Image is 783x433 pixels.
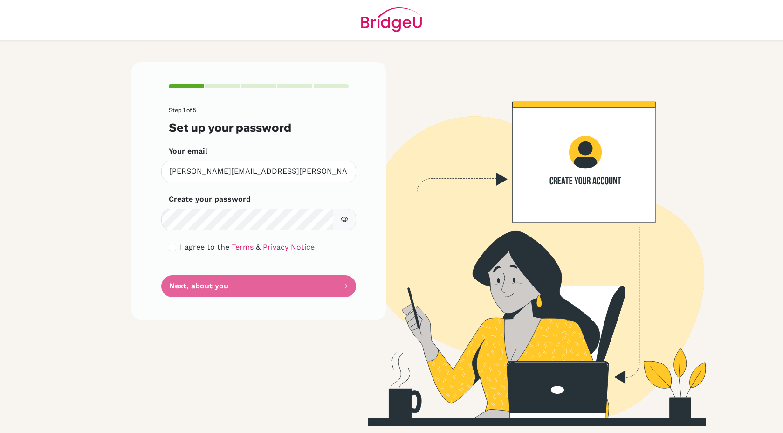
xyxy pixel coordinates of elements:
input: Insert your email* [161,161,356,182]
a: Privacy Notice [263,243,315,251]
label: Your email [169,146,207,157]
h3: Set up your password [169,121,349,134]
span: & [256,243,261,251]
span: I agree to the [180,243,229,251]
label: Create your password [169,194,251,205]
span: Step 1 of 5 [169,106,196,113]
a: Terms [232,243,254,251]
